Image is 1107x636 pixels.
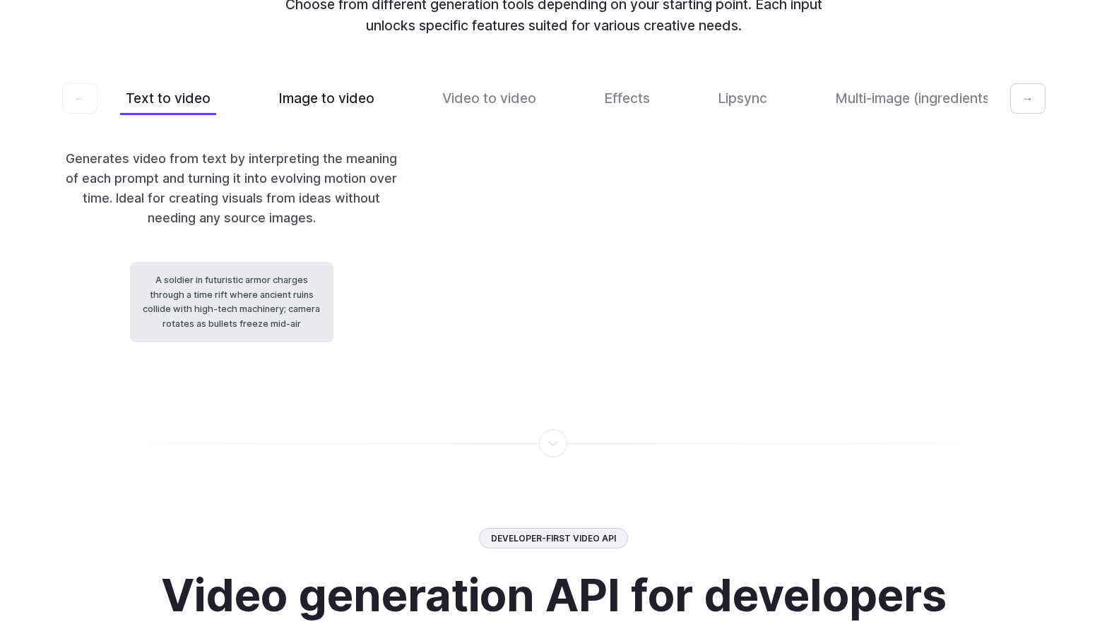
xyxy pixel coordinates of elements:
[712,82,773,115] button: Lipsync
[479,528,628,548] div: Developer-first video API
[1010,83,1046,114] button: →
[62,149,401,229] p: Generates video from text by interpreting the meaning of each prompt and turning it into evolving...
[829,82,1000,115] button: Multi-image (ingredients)
[120,82,216,115] button: Text to video
[598,82,656,115] button: Effects
[437,82,542,115] button: Video to video
[130,262,333,342] code: A soldier in futuristic armor charges through a time rift where ancient ruins collide with high-t...
[62,83,97,114] button: ←
[161,571,947,620] h2: Video generation API for developers
[273,82,380,115] button: Image to video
